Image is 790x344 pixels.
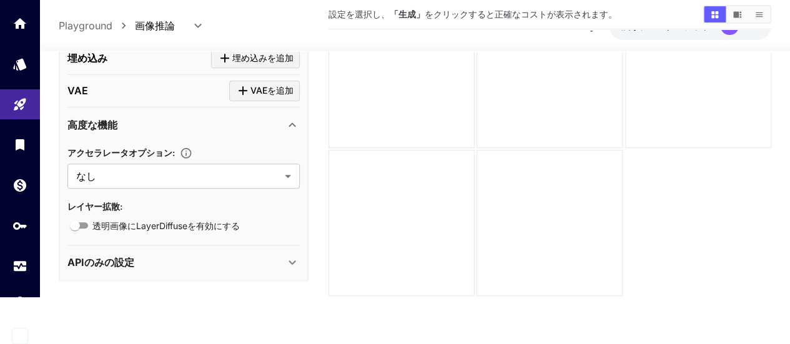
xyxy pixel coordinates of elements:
font: 残り$2.00 [621,21,664,31]
button: 冗長な計算を削減することでイメージ生成を大幅に高速化する高度なキャッシュ メカニズム。 [175,147,197,159]
a: Playground [59,18,112,33]
font: : [172,147,175,157]
font: アクセラレータオプション [67,147,172,157]
font: 埋め込みを追加 [232,52,294,62]
div: APIキー [12,218,27,233]
button: サイドバーを展開 [12,328,28,344]
font: : [120,201,122,212]
button: 画像をグリッドビューで表示する [704,6,726,22]
div: 設定 [12,295,27,310]
div: モデル [12,52,27,68]
button: クリックして埋め込みを追加 [211,47,300,68]
div: 遊び場 [12,97,27,112]
font: 高度な機能 [67,118,117,130]
font: レイヤー拡散 [67,201,120,212]
div: 図書館 [12,137,27,152]
font: 埋め込み [67,51,107,64]
font: VAEを追加 [250,85,294,96]
div: 財布 [12,177,27,193]
div: 使用法 [12,258,27,274]
nav: パンくず [59,18,135,33]
button: ビデオビューで画像を表示する [726,6,748,22]
font: APIのみの設定 [67,256,134,268]
font: 設定を選択し、 [328,9,390,19]
font: 画像推論 [135,19,175,32]
div: 家 [12,16,27,31]
font: 透明画像にLayerDiffuseを有効にする [92,220,240,230]
div: APIのみの設定 [67,247,300,277]
font: クレジット [666,21,710,31]
font: 「生成」 [390,9,425,19]
font: VAE [67,84,88,97]
button: VAEを追加するにはクリックしてください [229,81,300,101]
div: 画像をグリッドビューで表示するビデオビューで画像を表示するリスト表示で画像を表示する [703,5,771,24]
font: をクリックすると正確なコストが表示されます。 [425,9,617,19]
div: 高度な機能 [67,109,300,139]
font: なし [76,170,96,182]
button: リスト表示で画像を表示する [748,6,770,22]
